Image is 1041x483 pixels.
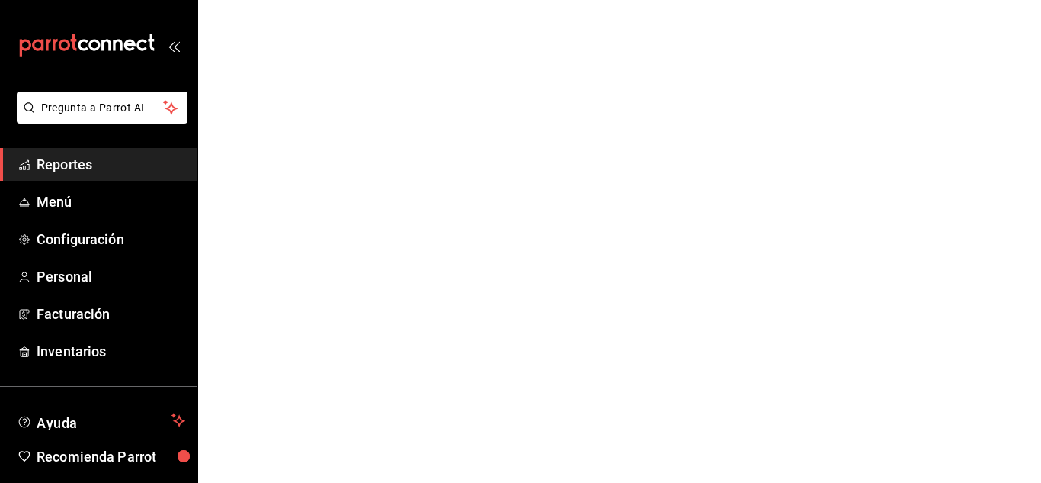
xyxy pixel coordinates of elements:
[37,411,165,430] span: Ayuda
[37,192,185,212] span: Menú
[37,266,185,287] span: Personal
[11,111,187,127] a: Pregunta a Parrot AI
[41,100,164,116] span: Pregunta a Parrot AI
[37,154,185,175] span: Reportes
[37,341,185,362] span: Inventarios
[17,92,187,124] button: Pregunta a Parrot AI
[37,304,185,324] span: Facturación
[37,229,185,250] span: Configuración
[168,40,180,52] button: open_drawer_menu
[37,446,185,467] span: Recomienda Parrot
